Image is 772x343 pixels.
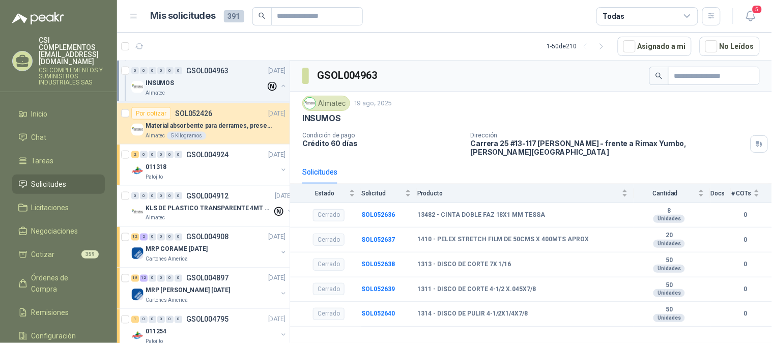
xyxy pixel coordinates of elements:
[146,245,208,254] p: MRP CORAME [DATE]
[634,281,704,290] b: 50
[32,307,69,318] span: Remisiones
[700,37,760,56] button: No Leídos
[12,198,105,217] a: Licitaciones
[146,297,188,305] p: Cartones America
[653,314,685,322] div: Unidades
[186,275,228,282] p: GSOL004897
[302,132,463,139] p: Condición de pago
[32,179,67,190] span: Solicitudes
[268,109,285,119] p: [DATE]
[146,327,166,337] p: 011254
[167,132,206,140] div: 5 Kilogramos
[361,285,395,293] b: SOL052639
[157,67,165,74] div: 0
[731,210,760,220] b: 0
[175,151,182,158] div: 0
[313,259,345,271] div: Cerrado
[131,275,139,282] div: 18
[146,255,188,264] p: Cartones America
[471,132,747,139] p: Dirección
[547,38,610,54] div: 1 - 50 de 210
[186,151,228,158] p: GSOL004924
[32,132,47,143] span: Chat
[12,104,105,124] a: Inicio
[653,240,685,248] div: Unidades
[32,330,76,341] span: Configuración
[146,162,166,172] p: 011318
[417,211,546,219] b: 13482 - CINTA DOBLE FAZ 18X1 MM TESSA
[731,284,760,294] b: 0
[12,151,105,170] a: Tareas
[131,330,144,342] img: Company Logo
[741,7,760,25] button: 5
[140,192,148,199] div: 0
[140,151,148,158] div: 0
[131,151,139,158] div: 2
[131,65,288,97] a: 0 0 0 0 0 0 GSOL004963[DATE] Company LogoINSUMOSAlmatec
[131,289,144,301] img: Company Logo
[275,191,292,201] p: [DATE]
[32,249,55,260] span: Cotizar
[12,268,105,299] a: Órdenes de Compra
[302,113,341,124] p: INSUMOS
[146,89,165,97] p: Almatec
[186,192,228,199] p: GSOL004912
[361,211,395,218] a: SOL052636
[12,128,105,147] a: Chat
[361,261,395,268] b: SOL052638
[151,9,216,23] h1: Mis solicitudes
[603,11,624,22] div: Todas
[12,221,105,241] a: Negociaciones
[157,234,165,241] div: 0
[224,10,244,22] span: 391
[313,283,345,295] div: Cerrado
[32,108,48,120] span: Inicio
[166,316,174,323] div: 0
[731,309,760,319] b: 0
[317,68,379,83] h3: GSOL004963
[131,272,288,305] a: 18 12 0 0 0 0 GSOL004897[DATE] Company LogoMRP [PERSON_NAME] [DATE]Cartones America
[634,306,704,314] b: 50
[186,67,228,74] p: GSOL004963
[175,275,182,282] div: 0
[361,310,395,317] a: SOL052640
[32,225,78,237] span: Negociaciones
[140,316,148,323] div: 0
[634,232,704,240] b: 20
[157,316,165,323] div: 0
[175,234,182,241] div: 0
[157,151,165,158] div: 0
[731,235,760,245] b: 0
[32,272,95,295] span: Órdenes de Compra
[131,67,139,74] div: 0
[131,165,144,177] img: Company Logo
[186,234,228,241] p: GSOL004908
[149,192,156,199] div: 0
[131,107,171,120] div: Por cotizar
[131,247,144,260] img: Company Logo
[166,67,174,74] div: 0
[634,190,696,197] span: Cantidad
[417,261,511,269] b: 1313 - DISCO DE CORTE 7X 1/16
[313,308,345,320] div: Cerrado
[186,316,228,323] p: GSOL004795
[131,206,144,218] img: Company Logo
[634,184,710,203] th: Cantidad
[39,67,105,85] p: CSI COMPLEMENTOS Y SUMINISTROS INDUSTRIALES SAS
[146,204,272,213] p: KLS DE PLASTICO TRANSPARENTE 4MT CAL 4 Y CINTA TRA
[417,184,634,203] th: Producto
[354,99,392,108] p: 19 ago, 2025
[175,110,212,117] p: SOL052426
[131,234,139,241] div: 12
[175,316,182,323] div: 0
[731,190,752,197] span: # COTs
[149,67,156,74] div: 0
[166,192,174,199] div: 0
[149,275,156,282] div: 0
[149,316,156,323] div: 0
[417,236,589,244] b: 1410 - PELEX STRETCH FILM DE 50CMS X 400MTS APROX
[268,150,285,160] p: [DATE]
[417,285,536,294] b: 1311 - DISCO DE CORTE 4-1/2 X.045X7/8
